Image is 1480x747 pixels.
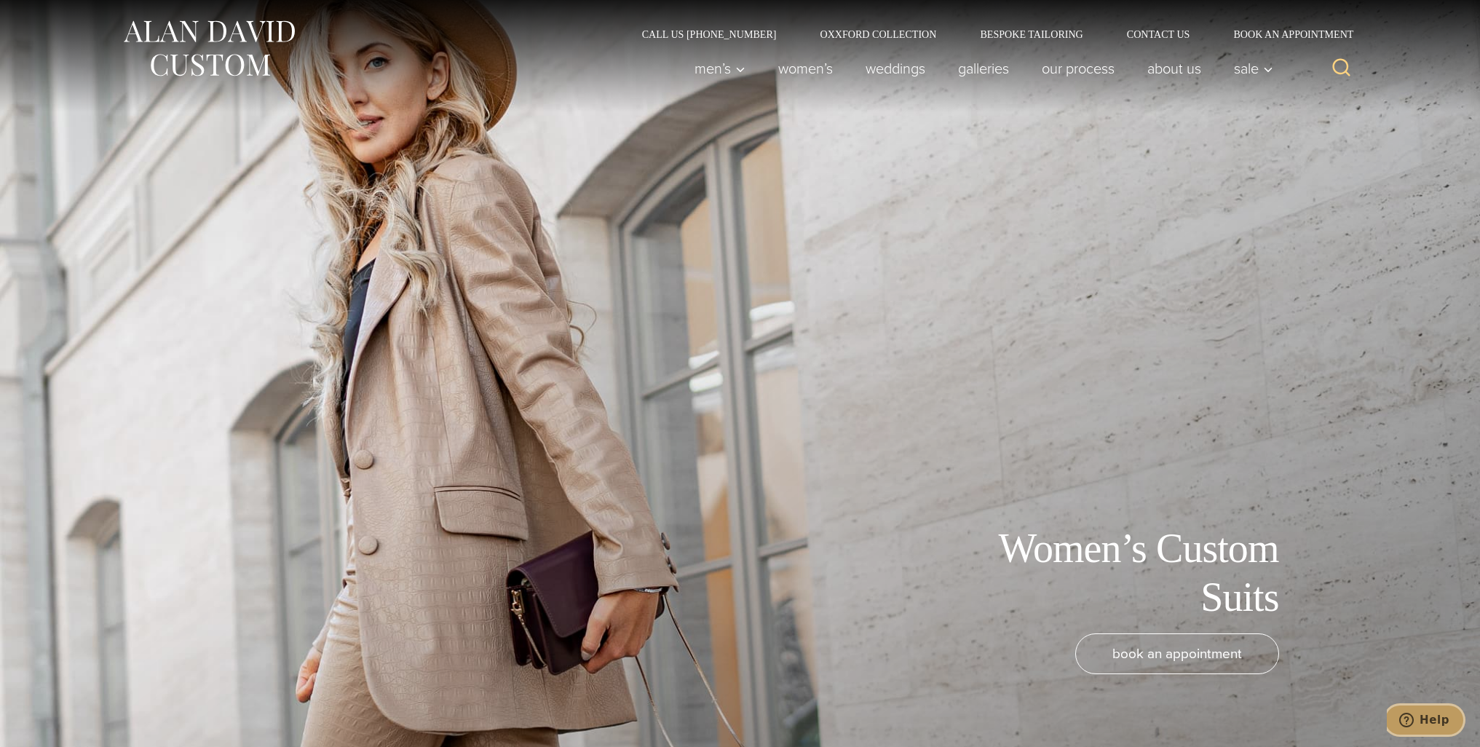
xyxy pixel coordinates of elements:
[620,29,1359,39] nav: Secondary Navigation
[1324,51,1359,86] button: View Search Form
[1211,29,1358,39] a: Book an Appointment
[1025,54,1131,83] a: Our Process
[1105,29,1212,39] a: Contact Us
[1217,54,1281,83] button: Sale sub menu toggle
[849,54,941,83] a: weddings
[678,54,761,83] button: Men’s sub menu toggle
[122,16,296,81] img: Alan David Custom
[958,29,1104,39] a: Bespoke Tailoring
[1112,643,1242,664] span: book an appointment
[620,29,799,39] a: Call Us [PHONE_NUMBER]
[1387,703,1465,740] iframe: Opens a widget where you can chat to one of our agents
[941,54,1025,83] a: Galleries
[798,29,958,39] a: Oxxford Collection
[678,54,1281,83] nav: Primary Navigation
[761,54,849,83] a: Women’s
[1131,54,1217,83] a: About Us
[1075,633,1279,674] a: book an appointment
[951,524,1279,622] h1: Women’s Custom Suits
